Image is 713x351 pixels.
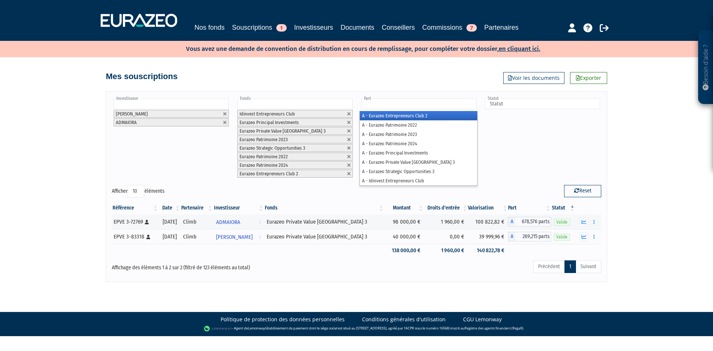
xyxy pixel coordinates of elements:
[267,233,382,241] div: Eurazeo Private Value [GEOGRAPHIC_DATA] 3
[216,215,240,229] span: ADMAIORA
[551,202,576,214] th: Statut : activer pour trier la colonne par ordre d&eacute;croissant
[240,128,326,134] span: Eurazeo Private Value [GEOGRAPHIC_DATA] 3
[213,202,264,214] th: Investisseur: activer pour trier la colonne par ordre croissant
[114,233,156,241] div: EPVE 3-83318
[180,202,213,214] th: Partenaire: activer pour trier la colonne par ordre croissant
[424,244,468,257] td: 1 960,00 €
[232,22,287,34] a: Souscriptions1
[554,234,570,241] span: Valide
[161,218,178,226] div: [DATE]
[106,72,178,81] h4: Mes souscriptions
[204,325,232,332] img: logo-lemonway.png
[146,235,150,239] i: [Français] Personne physique
[258,215,261,229] i: Voir l'investisseur
[360,167,477,176] li: A - Eurazeo Strategic Opportunities 3
[240,154,288,159] span: Eurazeo Patrimoine 2022
[515,232,551,241] span: 269,215 parts
[484,22,518,33] a: Partenaires
[161,233,178,241] div: [DATE]
[240,162,288,168] span: Eurazeo Patrimoine 2024
[468,214,508,229] td: 100 822,82 €
[116,120,137,125] span: ADMAIORA
[701,34,710,101] p: Besoin d'aide ?
[468,202,508,214] th: Valorisation: activer pour trier la colonne par ordre croissant
[508,217,551,227] div: A - Eurazeo Private Value Europe 3
[221,316,345,323] a: Politique de protection des données personnelles
[362,316,446,323] a: Conditions générales d'utilisation
[515,217,551,227] span: 678,576 parts
[240,137,288,142] span: Eurazeo Patrimoine 2023
[112,202,159,214] th: Référence : activer pour trier la colonne par ordre croissant
[554,219,570,226] span: Valide
[240,120,299,125] span: Eurazeo Principal Investments
[341,22,374,33] a: Documents
[466,24,477,32] span: 7
[570,72,607,84] a: Exporter
[180,214,213,229] td: Climb
[7,325,706,332] div: - Agent de (établissement de paiement dont le siège social est situé au [STREET_ADDRESS], agréé p...
[240,171,298,176] span: Eurazeo Entrepreneurs Club 2
[468,244,508,257] td: 140 822,78 €
[384,244,424,257] td: 138 000,00 €
[213,229,264,244] a: [PERSON_NAME]
[468,229,508,244] td: 39 999,96 €
[360,176,477,185] li: A - Idinvest Entrepreneurs Club
[114,218,156,226] div: EPVE 3-72769
[508,202,551,214] th: Part: activer pour trier la colonne par ordre croissant
[116,111,148,117] span: [PERSON_NAME]
[463,316,502,323] a: CGU Lemonway
[384,202,424,214] th: Montant: activer pour trier la colonne par ordre croissant
[264,202,384,214] th: Fonds: activer pour trier la colonne par ordre croissant
[213,214,264,229] a: ADMAIORA
[195,22,225,33] a: Nos fonds
[360,148,477,157] li: A - Eurazeo Principal Investments
[360,157,477,167] li: A - Eurazeo Private Value [GEOGRAPHIC_DATA] 3
[267,218,382,226] div: Eurazeo Private Value [GEOGRAPHIC_DATA] 3
[145,220,149,224] i: [Français] Personne physique
[508,232,515,241] span: A
[294,22,333,33] a: Investisseurs
[240,111,295,117] span: Idinvest Entrepreneurs Club
[360,120,477,130] li: A - Eurazeo Patrimoine 2022
[499,45,540,53] a: en cliquant ici.
[564,185,601,197] button: Reset
[360,139,477,148] li: A - Eurazeo Patrimoine 2024
[128,185,144,198] select: Afficheréléments
[112,260,309,272] div: Affichage des éléments 1 à 2 sur 2 (filtré de 123 éléments au total)
[564,260,576,273] a: 1
[248,326,265,331] a: Lemonway
[101,14,177,27] img: 1732889491-logotype_eurazeo_blanc_rvb.png
[240,145,305,151] span: Eurazeo Strategic Opportunities 3
[360,111,477,120] li: A - Eurazeo Entrepreneurs Club 2
[508,232,551,241] div: A - Eurazeo Private Value Europe 3
[503,72,564,84] a: Voir les documents
[422,22,477,33] a: Commissions7
[276,24,287,32] span: 1
[424,229,468,244] td: 0,00 €
[216,230,253,244] span: [PERSON_NAME]
[159,202,180,214] th: Date: activer pour trier la colonne par ordre croissant
[465,326,523,331] a: Registre des agents financiers (Regafi)
[508,217,515,227] span: A
[384,214,424,229] td: 98 000,00 €
[382,22,415,33] a: Conseillers
[424,214,468,229] td: 1 960,00 €
[384,229,424,244] td: 40 000,00 €
[424,202,468,214] th: Droits d'entrée: activer pour trier la colonne par ordre croissant
[180,229,213,244] td: Climb
[360,130,477,139] li: A - Eurazeo Patrimoine 2023
[112,185,165,198] label: Afficher éléments
[258,230,261,244] i: Voir l'investisseur
[165,43,540,53] p: Vous avez une demande de convention de distribution en cours de remplissage, pour compléter votre...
